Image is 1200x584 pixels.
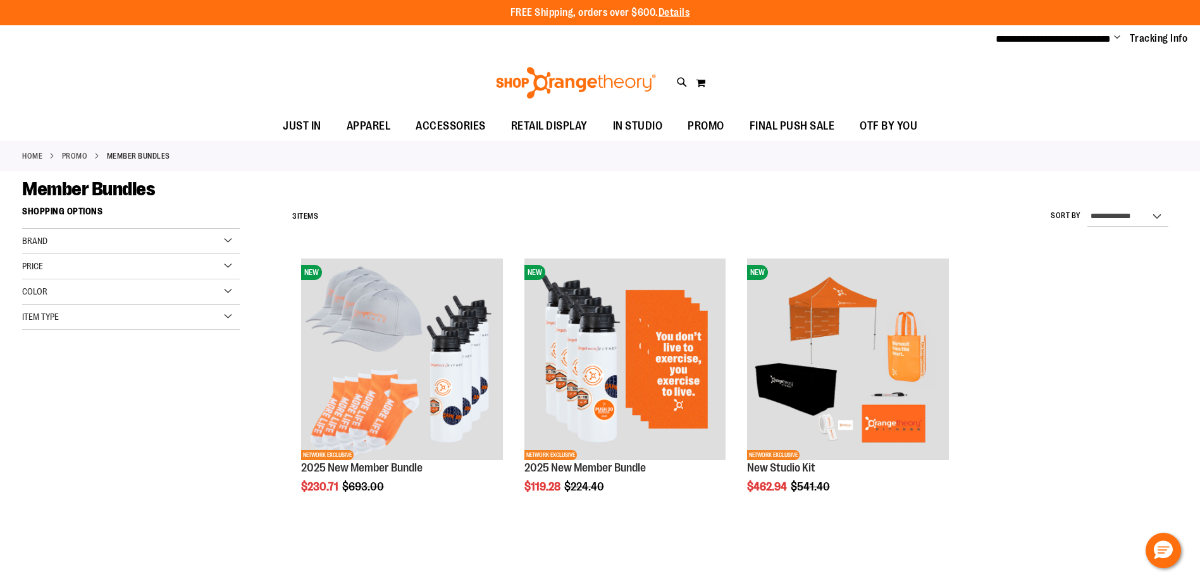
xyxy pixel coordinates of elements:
span: $119.28 [524,480,562,493]
span: APPAREL [347,112,391,140]
span: Member Bundles [22,178,155,200]
span: NEW [301,265,322,280]
a: PROMO [675,112,737,140]
strong: Member Bundles [107,150,170,162]
a: JUST IN [270,112,334,141]
span: 3 [292,212,297,221]
a: 2025 New Member BundleNEWNETWORK EXCLUSIVE [301,259,502,461]
span: PROMO [688,112,724,140]
span: ACCESSORIES [416,112,486,140]
h2: Items [292,207,318,226]
a: 2025 New Member BundleNEWNETWORK EXCLUSIVE [524,259,726,461]
a: New Studio Kit [747,461,815,474]
img: 2025 New Member Bundle [524,259,726,459]
img: New Studio Kit [747,259,948,459]
button: Hello, have a question? Let’s chat. [1146,533,1181,568]
a: OTF BY YOU [847,112,930,141]
span: FINAL PUSH SALE [750,112,835,140]
a: Home [22,150,42,162]
img: 2025 New Member Bundle [301,259,502,459]
a: Details [659,7,690,18]
div: product [295,252,509,525]
a: PROMO [62,150,88,162]
button: Account menu [1114,32,1120,45]
span: OTF BY YOU [860,112,917,140]
label: Sort By [1051,210,1081,221]
span: Price [22,261,43,271]
span: $693.00 [342,480,386,493]
span: NETWORK EXCLUSIVE [524,450,577,460]
a: 2025 New Member Bundle [524,461,646,474]
div: product [741,252,955,525]
a: IN STUDIO [600,112,676,141]
span: $224.40 [564,480,606,493]
span: $462.94 [747,480,789,493]
span: $230.71 [301,480,340,493]
p: FREE Shipping, orders over $600. [510,6,690,20]
img: Shop Orangetheory [494,67,658,99]
span: JUST IN [283,112,321,140]
span: Color [22,286,47,296]
div: product [518,252,732,525]
span: NEW [524,265,545,280]
a: New Studio KitNEWNETWORK EXCLUSIVE [747,259,948,461]
a: FINAL PUSH SALE [737,112,848,141]
span: NEW [747,265,768,280]
span: NETWORK EXCLUSIVE [301,450,354,460]
span: NETWORK EXCLUSIVE [747,450,800,460]
span: RETAIL DISPLAY [511,112,588,140]
span: IN STUDIO [613,112,663,140]
span: Brand [22,236,47,246]
a: APPAREL [334,112,404,141]
strong: Shopping Options [22,200,240,229]
a: Tracking Info [1130,32,1188,46]
span: $541.40 [791,480,832,493]
a: RETAIL DISPLAY [498,112,600,141]
span: Item Type [22,312,59,322]
a: ACCESSORIES [403,112,498,141]
a: 2025 New Member Bundle [301,461,423,474]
